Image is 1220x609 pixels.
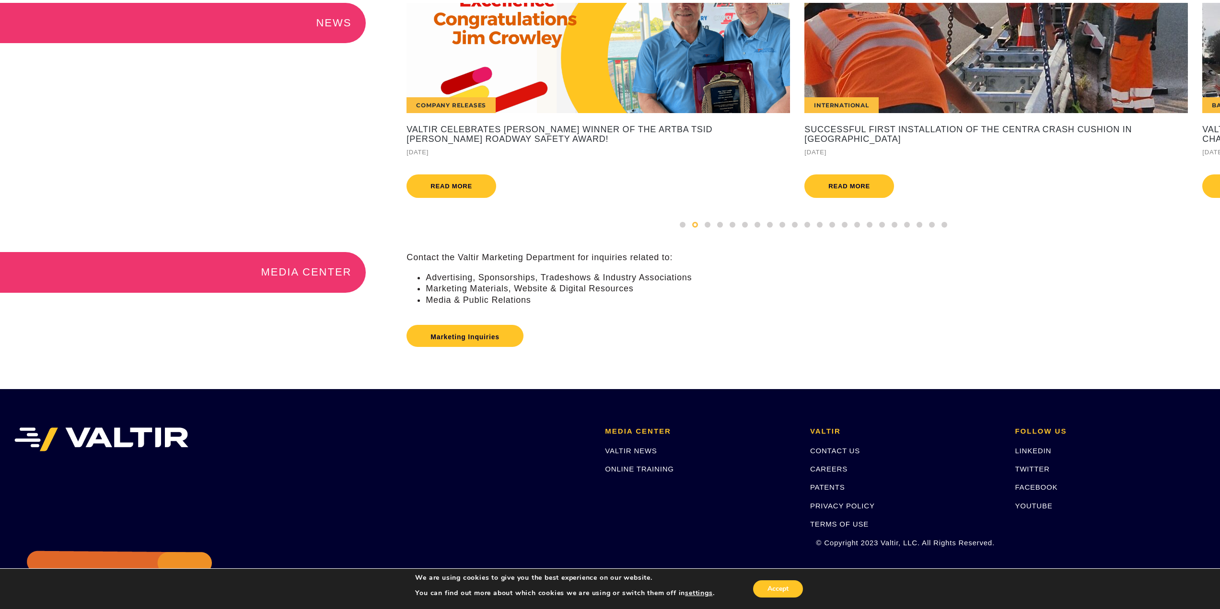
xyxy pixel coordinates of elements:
[407,174,496,198] a: Read more
[426,272,1220,283] li: Advertising, Sponsorships, Tradeshows & Industry Associations
[810,537,1001,548] p: © Copyright 2023 Valtir, LLC. All Rights Reserved.
[804,147,1188,158] div: [DATE]
[1015,427,1206,436] h2: FOLLOW US
[1015,465,1049,473] a: TWITTER
[685,589,712,598] button: settings
[415,589,714,598] p: You can find out more about which cookies we are using or switch them off in .
[810,520,869,528] a: TERMS OF USE
[1015,483,1057,491] a: FACEBOOK
[407,252,1220,263] p: Contact the Valtir Marketing Department for inquiries related to:
[415,574,714,582] p: We are using cookies to give you the best experience on our website.
[605,465,674,473] a: ONLINE TRAINING
[426,295,1220,306] li: Media & Public Relations
[14,427,188,451] img: VALTIR
[753,580,803,598] button: Accept
[810,427,1001,436] h2: VALTIR
[605,427,796,436] h2: MEDIA CENTER
[810,483,845,491] a: PATENTS
[804,97,878,113] div: International
[1015,502,1052,510] a: YOUTUBE
[407,125,790,144] a: Valtir Celebrates [PERSON_NAME] Winner of the ARTBA TSID [PERSON_NAME] Roadway Safety Award!
[810,502,875,510] a: PRIVACY POLICY
[426,283,1220,294] li: Marketing Materials, Website & Digital Resources
[407,325,523,347] a: Marketing Inquiries
[804,3,1188,113] a: International
[605,447,657,455] a: VALTIR NEWS
[804,125,1188,144] a: Successful First Installation of the CENTRA Crash Cushion in [GEOGRAPHIC_DATA]
[407,3,790,113] a: Company Releases
[810,447,860,455] a: CONTACT US
[804,174,894,198] a: Read more
[407,147,790,158] div: [DATE]
[407,97,496,113] div: Company Releases
[1015,447,1051,455] a: LINKEDIN
[810,465,848,473] a: CAREERS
